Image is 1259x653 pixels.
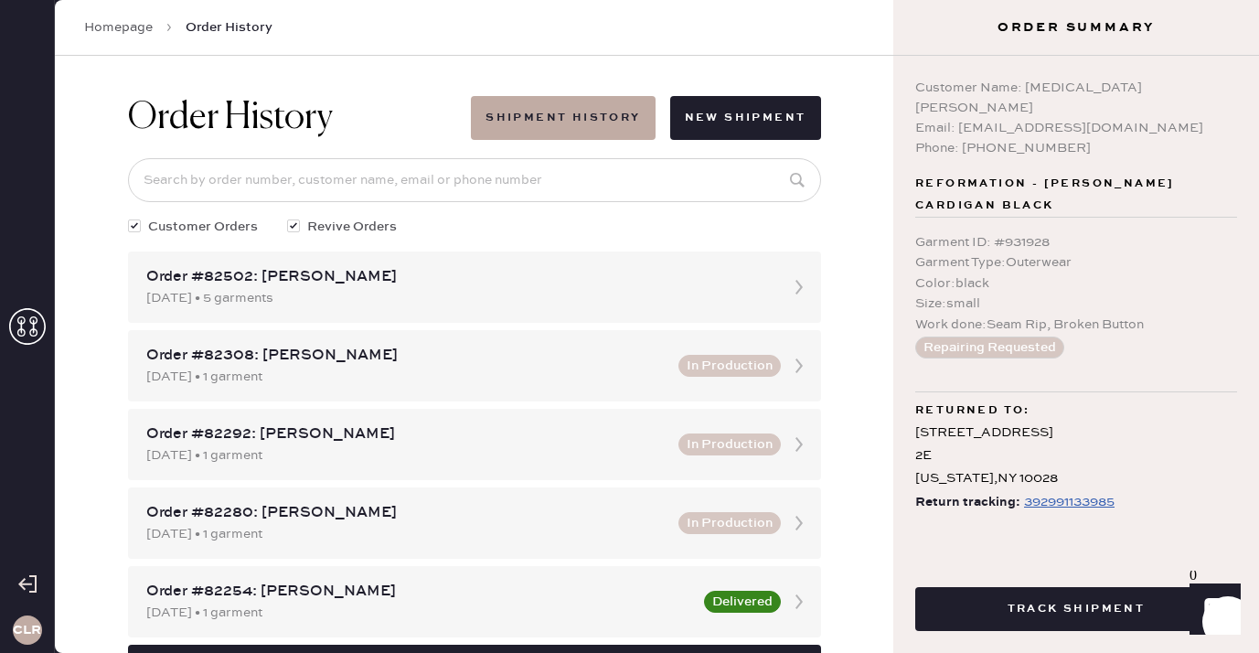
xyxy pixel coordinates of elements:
[307,217,397,237] span: Revive Orders
[1172,571,1251,649] iframe: Front Chat
[915,118,1237,138] div: Email: [EMAIL_ADDRESS][DOMAIN_NAME]
[13,624,41,637] h3: CLR
[915,422,1237,491] div: [STREET_ADDRESS] 2E [US_STATE] , NY 10028
[915,400,1030,422] span: Returned to:
[915,273,1237,294] div: Color : black
[186,18,272,37] span: Order History
[146,288,770,308] div: [DATE] • 5 garments
[915,491,1020,514] span: Return tracking:
[146,266,770,288] div: Order #82502: [PERSON_NAME]
[915,252,1237,273] div: Garment Type : Outerwear
[704,591,781,613] button: Delivered
[678,512,781,534] button: In Production
[915,587,1237,631] button: Track Shipment
[146,502,667,524] div: Order #82280: [PERSON_NAME]
[84,18,153,37] a: Homepage
[678,434,781,455] button: In Production
[146,423,667,445] div: Order #82292: [PERSON_NAME]
[678,355,781,377] button: In Production
[1020,491,1115,514] a: 392991133985
[915,337,1064,359] button: Repairing Requested
[146,345,667,367] div: Order #82308: [PERSON_NAME]
[915,173,1237,217] span: Reformation - [PERSON_NAME] cardigan black
[148,217,258,237] span: Customer Orders
[1024,491,1115,513] div: https://www.fedex.com/apps/fedextrack/?tracknumbers=392991133985&cntry_code=US
[146,367,667,387] div: [DATE] • 1 garment
[915,78,1237,118] div: Customer Name: [MEDICAL_DATA][PERSON_NAME]
[128,158,821,202] input: Search by order number, customer name, email or phone number
[670,96,821,140] button: New Shipment
[915,232,1237,252] div: Garment ID : # 931928
[471,96,655,140] button: Shipment History
[146,581,693,603] div: Order #82254: [PERSON_NAME]
[146,524,667,544] div: [DATE] • 1 garment
[915,294,1237,314] div: Size : small
[915,599,1237,616] a: Track Shipment
[915,315,1237,335] div: Work done : Seam Rip, Broken Button
[146,445,667,466] div: [DATE] • 1 garment
[893,18,1259,37] h3: Order Summary
[915,138,1237,158] div: Phone: [PHONE_NUMBER]
[146,603,693,623] div: [DATE] • 1 garment
[128,96,333,140] h1: Order History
